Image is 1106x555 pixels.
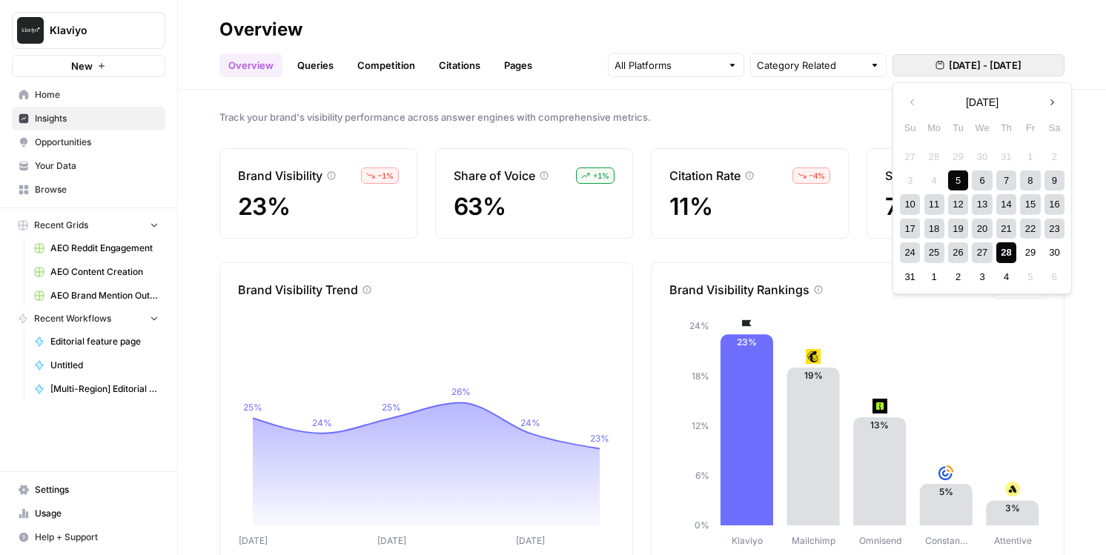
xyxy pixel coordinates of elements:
[806,349,821,364] img: pg21ys236mnd3p55lv59xccdo3xy
[27,284,165,308] a: AEO Brand Mention Outreach
[872,399,887,413] img: or48ckoj2dr325ui2uouqhqfwspy
[238,192,290,221] span: 23%
[972,170,992,190] div: Choose Wednesday, August 6th, 2025
[900,170,920,190] div: Not available Sunday, August 3rd, 2025
[238,167,322,185] p: Brand Visibility
[692,420,709,431] tspan: 12%
[972,194,992,214] div: Choose Wednesday, August 13th, 2025
[378,170,394,182] span: – 1 %
[885,167,977,185] p: Sentiment Score
[12,55,165,77] button: New
[948,267,968,287] div: Choose Tuesday, September 2nd, 2025
[996,194,1016,214] div: Choose Thursday, August 14th, 2025
[12,525,165,549] button: Help + Support
[238,281,358,299] p: Brand Visibility Trend
[12,478,165,502] a: Settings
[35,507,159,520] span: Usage
[924,147,944,167] div: Not available Monday, July 28th, 2025
[900,147,920,167] div: Not available Sunday, July 27th, 2025
[924,170,944,190] div: Not available Monday, August 4th, 2025
[35,183,159,196] span: Browse
[12,214,165,236] button: Recent Grids
[900,219,920,239] div: Choose Sunday, August 17th, 2025
[1005,502,1020,514] text: 3%
[900,242,920,262] div: Choose Sunday, August 24th, 2025
[451,386,471,397] tspan: 26%
[27,260,165,284] a: AEO Content Creation
[1005,482,1020,496] img: n07qf5yuhemumpikze8icgz1odva
[1044,267,1064,287] div: Not available Saturday, September 6th, 2025
[288,53,342,77] a: Queries
[1044,219,1064,239] div: Choose Saturday, August 23rd, 2025
[938,465,953,480] img: rg202btw2ktor7h9ou5yjtg7epnf
[972,267,992,287] div: Choose Wednesday, September 3rd, 2025
[71,59,93,73] span: New
[996,267,1016,287] div: Choose Thursday, September 4th, 2025
[1020,118,1040,138] div: Fr
[12,130,165,154] a: Opportunities
[900,267,920,287] div: Choose Sunday, August 31st, 2025
[50,289,159,302] span: AEO Brand Mention Outreach
[454,192,506,221] span: 63%
[972,242,992,262] div: Choose Wednesday, August 27th, 2025
[939,486,953,497] text: 5%
[996,118,1016,138] div: Th
[948,147,968,167] div: Not available Tuesday, July 29th, 2025
[669,192,712,221] span: 11%
[1020,170,1040,190] div: Choose Friday, August 8th, 2025
[12,178,165,202] a: Browse
[590,433,609,444] tspan: 23%
[27,377,165,401] a: [Multi-Region] Editorial feature page
[35,483,159,496] span: Settings
[1020,242,1040,262] div: Choose Friday, August 29th, 2025
[27,330,165,353] a: Editorial feature page
[996,170,1016,190] div: Choose Thursday, August 7th, 2025
[12,308,165,330] button: Recent Workflows
[900,194,920,214] div: Choose Sunday, August 10th, 2025
[695,470,709,481] tspan: 6%
[615,58,721,73] input: All Platforms
[35,531,159,544] span: Help + Support
[996,147,1016,167] div: Not available Thursday, July 31st, 2025
[1044,147,1064,167] div: Not available Saturday, August 2nd, 2025
[757,58,864,73] input: Category Related
[925,535,967,546] tspan: Constan…
[50,382,159,396] span: [Multi-Region] Editorial feature page
[1044,194,1064,214] div: Choose Saturday, August 16th, 2025
[732,535,763,546] tspan: Klaviyo
[50,265,159,279] span: AEO Content Creation
[1044,118,1064,138] div: Sa
[972,147,992,167] div: Not available Wednesday, July 30th, 2025
[495,53,541,77] a: Pages
[870,419,889,431] text: 13%
[898,144,1066,289] div: month 2025-08
[924,194,944,214] div: Choose Monday, August 11th, 2025
[27,236,165,260] a: AEO Reddit Engagement
[948,170,968,190] div: Choose Tuesday, August 5th, 2025
[924,242,944,262] div: Choose Monday, August 25th, 2025
[243,402,262,413] tspan: 25%
[27,353,165,377] a: Untitled
[430,53,489,77] a: Citations
[1044,242,1064,262] div: Choose Saturday, August 30th, 2025
[35,112,159,125] span: Insights
[885,192,913,221] span: 72
[382,402,401,413] tspan: 25%
[1020,267,1040,287] div: Not available Friday, September 5th, 2025
[669,167,741,185] p: Citation Rate
[792,535,835,546] tspan: Mailchimp
[34,312,111,325] span: Recent Workflows
[12,154,165,178] a: Your Data
[34,219,88,232] span: Recent Grids
[12,502,165,525] a: Usage
[12,12,165,49] button: Workspace: Klaviyo
[12,83,165,107] a: Home
[804,370,823,381] text: 19%
[689,320,709,331] tspan: 24%
[972,118,992,138] div: We
[50,335,159,348] span: Editorial feature page
[35,136,159,149] span: Opportunities
[50,359,159,372] span: Untitled
[994,535,1032,546] tspan: Attentive
[972,219,992,239] div: Choose Wednesday, August 20th, 2025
